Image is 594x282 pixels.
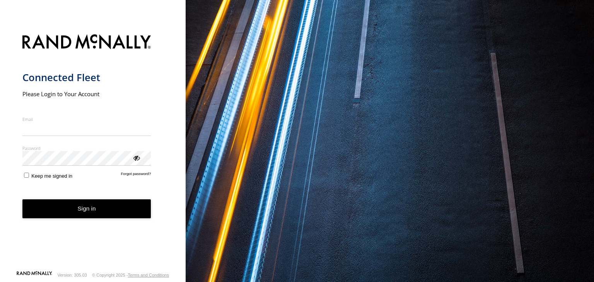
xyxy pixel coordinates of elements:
[24,173,29,178] input: Keep me signed in
[22,145,151,151] label: Password
[92,273,169,277] div: © Copyright 2025 -
[22,71,151,84] h1: Connected Fleet
[22,33,151,53] img: Rand McNally
[31,173,72,179] span: Keep me signed in
[17,271,52,279] a: Visit our Website
[58,273,87,277] div: Version: 305.03
[22,199,151,218] button: Sign in
[132,154,140,161] div: ViewPassword
[22,30,164,270] form: main
[22,116,151,122] label: Email
[121,172,151,179] a: Forgot password?
[128,273,169,277] a: Terms and Conditions
[22,90,151,98] h2: Please Login to Your Account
